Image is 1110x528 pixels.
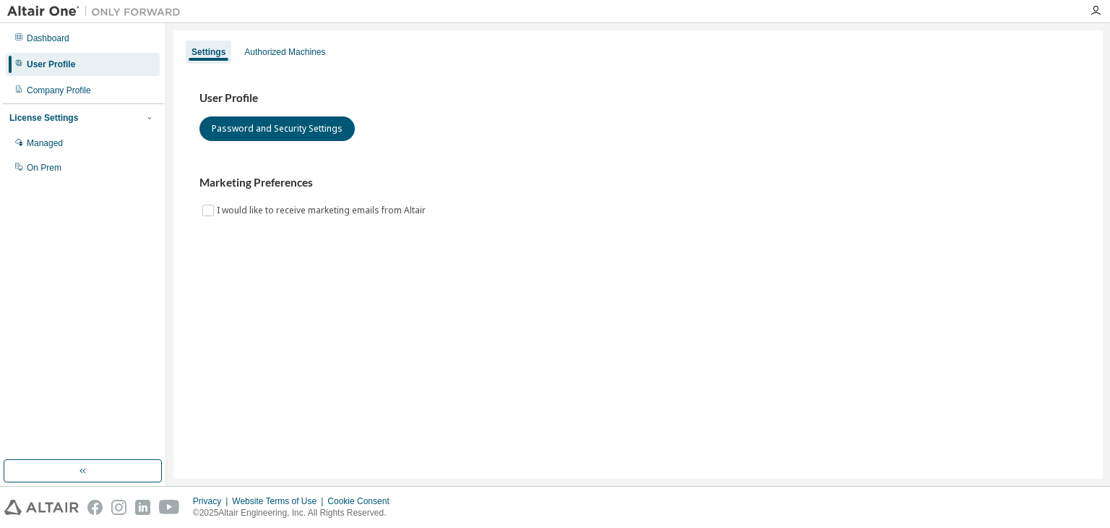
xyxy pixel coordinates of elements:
p: © 2025 Altair Engineering, Inc. All Rights Reserved. [193,507,398,519]
img: Altair One [7,4,188,19]
div: Privacy [193,495,232,507]
img: youtube.svg [159,500,180,515]
img: facebook.svg [87,500,103,515]
div: Authorized Machines [244,46,325,58]
div: Website Terms of Use [232,495,327,507]
label: I would like to receive marketing emails from Altair [217,202,429,219]
img: altair_logo.svg [4,500,79,515]
div: Dashboard [27,33,69,44]
h3: Marketing Preferences [199,176,1077,190]
div: On Prem [27,162,61,174]
h3: User Profile [199,91,1077,106]
button: Password and Security Settings [199,116,355,141]
img: instagram.svg [111,500,126,515]
img: linkedin.svg [135,500,150,515]
div: Company Profile [27,85,91,96]
div: Settings [192,46,225,58]
div: Managed [27,137,63,149]
div: License Settings [9,112,78,124]
div: Cookie Consent [327,495,397,507]
div: User Profile [27,59,75,70]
